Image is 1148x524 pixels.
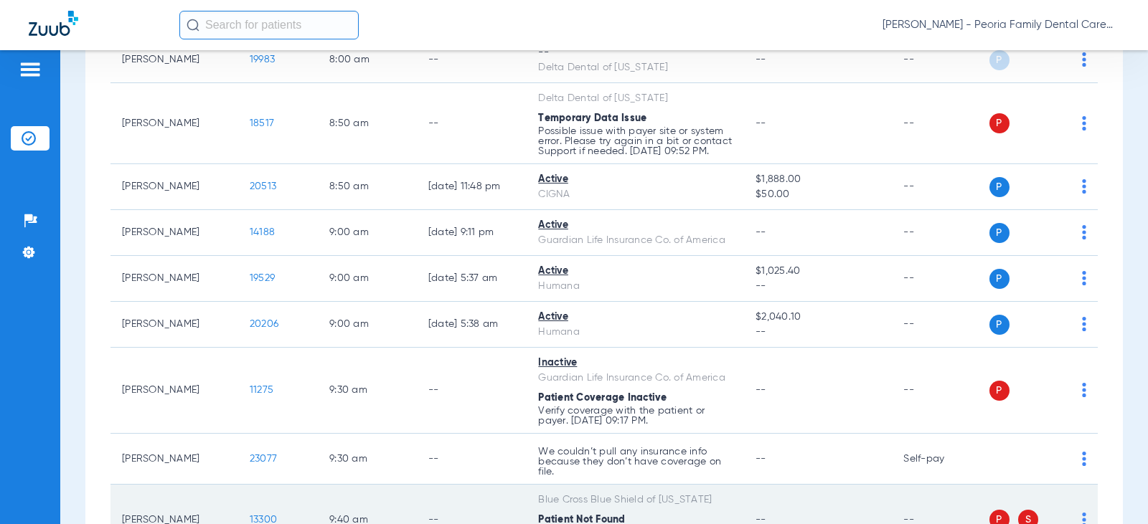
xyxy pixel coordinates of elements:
div: Inactive [538,356,733,371]
span: -- [756,385,766,395]
td: [DATE] 11:48 PM [417,164,527,210]
td: [PERSON_NAME] [110,83,238,164]
span: 19529 [250,273,275,283]
span: -- [756,54,766,65]
p: Verify coverage with the patient or payer. [DATE] 09:17 PM. [538,406,733,426]
span: 18517 [250,118,274,128]
td: [PERSON_NAME] [110,37,238,83]
td: 8:00 AM [318,37,417,83]
td: -- [417,434,527,485]
td: -- [892,210,989,256]
div: Guardian Life Insurance Co. of America [538,371,733,386]
td: [PERSON_NAME] [110,164,238,210]
span: Temporary Data Issue [538,113,646,123]
img: group-dot-blue.svg [1082,317,1086,331]
span: 23077 [250,454,277,464]
div: Active [538,264,733,279]
span: Patient Coverage Inactive [538,393,667,403]
span: -- [756,227,766,237]
div: -- [538,45,733,60]
span: P [989,223,1010,243]
div: Active [538,218,733,233]
img: group-dot-blue.svg [1082,383,1086,397]
td: -- [892,348,989,434]
img: group-dot-blue.svg [1082,52,1086,67]
td: 9:30 AM [318,434,417,485]
img: hamburger-icon [19,61,42,78]
span: P [989,177,1010,197]
td: [DATE] 5:38 AM [417,302,527,348]
span: -- [756,118,766,128]
td: [PERSON_NAME] [110,302,238,348]
td: [PERSON_NAME] [110,348,238,434]
td: 9:00 AM [318,256,417,302]
img: group-dot-blue.svg [1082,452,1086,466]
td: -- [892,256,989,302]
img: group-dot-blue.svg [1082,271,1086,285]
span: 19983 [250,54,275,65]
img: group-dot-blue.svg [1082,116,1086,130]
span: $1,025.40 [756,264,880,279]
img: group-dot-blue.svg [1082,225,1086,239]
p: Possible issue with payer site or system error. Please try again in a bit or contact Support if n... [538,126,733,156]
td: -- [892,37,989,83]
span: $50.00 [756,187,880,202]
span: P [989,113,1010,133]
td: [PERSON_NAME] [110,210,238,256]
span: -- [756,454,766,464]
span: P [989,315,1010,335]
div: Blue Cross Blue Shield of [US_STATE] [538,492,733,508]
div: Delta Dental of [US_STATE] [538,60,733,75]
td: Self-pay [892,434,989,485]
span: 20513 [250,181,276,191]
td: 9:00 AM [318,210,417,256]
td: -- [892,302,989,348]
td: [DATE] 9:11 PM [417,210,527,256]
span: [PERSON_NAME] - Peoria Family Dental Care [883,18,1119,32]
td: [PERSON_NAME] [110,434,238,485]
p: We couldn’t pull any insurance info because they don’t have coverage on file. [538,447,733,477]
div: Guardian Life Insurance Co. of America [538,233,733,248]
span: 20206 [250,319,278,329]
td: -- [417,37,527,83]
div: Humana [538,279,733,294]
span: -- [756,325,880,340]
div: Active [538,310,733,325]
div: CIGNA [538,187,733,202]
span: P [989,269,1010,289]
span: $2,040.10 [756,310,880,325]
td: 8:50 AM [318,164,417,210]
img: Search Icon [187,19,199,32]
div: Active [538,172,733,187]
span: -- [756,279,880,294]
span: P [989,381,1010,401]
td: -- [417,348,527,434]
span: 11275 [250,385,273,395]
div: Delta Dental of [US_STATE] [538,91,733,106]
td: 9:00 AM [318,302,417,348]
td: -- [892,164,989,210]
td: [PERSON_NAME] [110,256,238,302]
img: Zuub Logo [29,11,78,36]
td: 9:30 AM [318,348,417,434]
span: P [989,50,1010,70]
td: 8:50 AM [318,83,417,164]
span: $1,888.00 [756,172,880,187]
td: [DATE] 5:37 AM [417,256,527,302]
div: Humana [538,325,733,340]
img: group-dot-blue.svg [1082,179,1086,194]
td: -- [417,83,527,164]
span: 14188 [250,227,275,237]
td: -- [892,83,989,164]
input: Search for patients [179,11,359,39]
